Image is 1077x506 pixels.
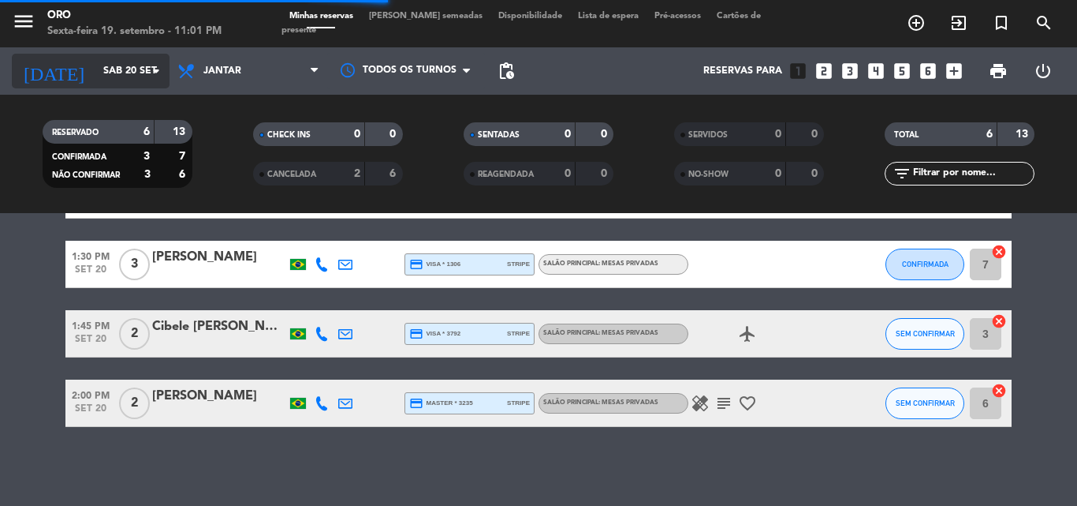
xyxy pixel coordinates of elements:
[143,151,150,162] strong: 3
[543,330,658,336] span: Salão Principal: Mesas Privadas
[173,126,188,137] strong: 13
[1034,62,1053,81] i: power_settings_new
[885,318,964,350] button: SEM CONFIRMAR
[65,403,116,422] span: set 20
[65,385,116,403] span: 2:00 PM
[152,386,286,407] div: [PERSON_NAME]
[543,399,658,406] span: Salão Principal: Mesas Privadas
[543,260,658,267] span: Salão Principal: Mesas Privadas
[119,388,150,419] span: 2
[267,171,316,178] span: CANCELADA
[788,61,808,81] i: looks_one
[714,394,733,413] i: subject
[119,249,150,280] span: 3
[738,324,757,343] i: airplanemode_active
[991,244,1007,260] i: cancel
[152,317,286,337] div: Cibele [PERSON_NAME] Buddemeyer
[12,9,35,33] i: menu
[902,260,948,268] span: CONFIRMADA
[65,264,116,283] span: set 20
[203,66,241,77] span: Jantar
[179,169,188,180] strong: 6
[478,131,520,139] span: SENTADAS
[354,168,360,179] strong: 2
[389,168,399,179] strong: 6
[840,61,860,81] i: looks_3
[409,257,460,272] span: visa * 1306
[691,394,710,413] i: healing
[52,171,120,179] span: NÃO CONFIRMAR
[52,153,106,161] span: CONFIRMADA
[811,129,821,140] strong: 0
[892,61,912,81] i: looks_5
[409,327,423,341] i: credit_card
[281,12,361,21] span: Minhas reservas
[119,318,150,350] span: 2
[478,171,534,178] span: REAGENDADA
[866,61,886,81] i: looks_4
[647,12,709,21] span: Pré-acessos
[885,249,964,280] button: CONFIRMADA
[944,61,964,81] i: add_box
[601,129,610,140] strong: 0
[565,129,571,140] strong: 0
[989,62,1008,81] span: print
[911,165,1034,182] input: Filtrar por nome...
[814,61,834,81] i: looks_two
[565,168,571,179] strong: 0
[1016,129,1031,140] strong: 13
[409,396,423,410] i: credit_card
[409,396,473,410] span: master * 3235
[507,328,530,339] span: stripe
[12,54,95,88] i: [DATE]
[811,168,821,179] strong: 0
[894,131,919,139] span: TOTAL
[12,9,35,39] button: menu
[152,247,286,268] div: [PERSON_NAME]
[570,12,647,21] span: Lista de espera
[738,394,757,413] i: favorite_border
[992,13,1011,32] i: turned_in_not
[949,13,968,32] i: exit_to_app
[361,12,490,21] span: [PERSON_NAME] semeadas
[1034,13,1053,32] i: search
[354,129,360,140] strong: 0
[907,13,926,32] i: add_circle_outline
[65,246,116,264] span: 1:30 PM
[507,259,530,269] span: stripe
[918,61,938,81] i: looks_6
[65,334,116,352] span: set 20
[688,171,729,178] span: NO-SHOW
[991,313,1007,329] i: cancel
[991,383,1007,399] i: cancel
[267,131,311,139] span: CHECK INS
[179,151,188,162] strong: 7
[65,316,116,334] span: 1:45 PM
[1020,47,1065,95] div: LOG OUT
[896,399,955,407] span: SEM CONFIRMAR
[601,168,610,179] strong: 0
[389,129,399,140] strong: 0
[497,62,516,81] span: pending_actions
[896,329,955,338] span: SEM CONFIRMAR
[775,168,781,179] strong: 0
[409,257,423,272] i: credit_card
[775,129,781,140] strong: 0
[144,169,151,180] strong: 3
[688,131,728,139] span: SERVIDOS
[281,12,761,35] span: Cartões de presente
[986,129,993,140] strong: 6
[47,8,222,24] div: Oro
[47,24,222,39] div: Sexta-feira 19. setembro - 11:01 PM
[52,129,99,137] span: RESERVADO
[143,126,150,137] strong: 6
[490,12,570,21] span: Disponibilidade
[409,327,460,341] span: visa * 3792
[893,164,911,183] i: filter_list
[703,66,782,77] span: Reservas para
[885,388,964,419] button: SEM CONFIRMAR
[507,398,530,408] span: stripe
[147,62,166,81] i: arrow_drop_down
